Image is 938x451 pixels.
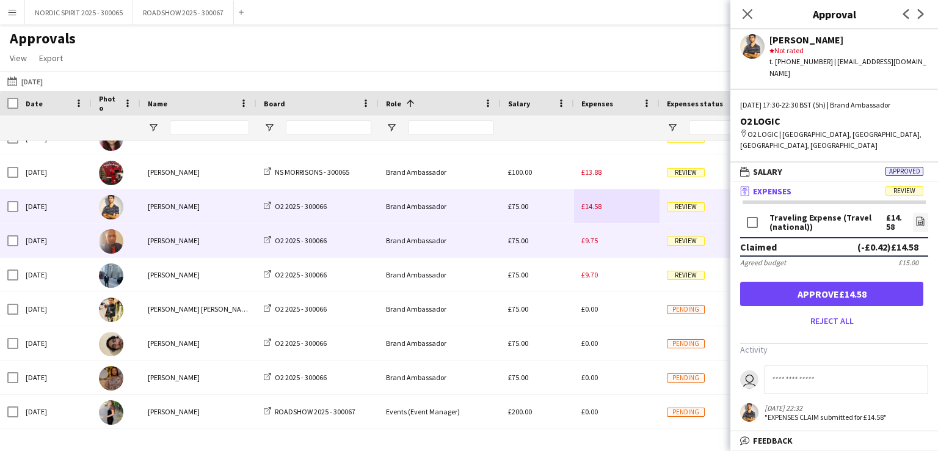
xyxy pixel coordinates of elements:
[379,326,501,360] div: Brand Ambassador
[581,270,598,279] span: £9.70
[581,99,613,108] span: Expenses
[18,155,92,189] div: [DATE]
[667,122,678,133] button: Open Filter Menu
[667,237,705,246] span: Review
[34,50,68,66] a: Export
[379,361,501,394] div: Brand Ambassador
[264,407,355,416] a: ROADSHOW 2025 - 300067
[148,99,167,108] span: Name
[581,373,598,382] span: £0.00
[99,229,123,254] img: Amirthavarshan Ramachandran
[99,366,123,391] img: Felicia Etrue
[99,94,118,112] span: Photo
[769,56,928,78] div: t. [PHONE_NUMBER] | [EMAIL_ADDRESS][DOMAIN_NAME]
[667,408,705,417] span: Pending
[740,129,928,151] div: O2 LOGIC | [GEOGRAPHIC_DATA], [GEOGRAPHIC_DATA], [GEOGRAPHIC_DATA], [GEOGRAPHIC_DATA]
[753,435,793,446] span: Feedback
[740,282,923,306] button: Approve£14.58
[898,258,918,267] div: £15.00
[667,271,705,280] span: Review
[140,395,256,428] div: [PERSON_NAME]
[379,292,501,326] div: Brand Ambassador
[508,407,532,416] span: £200.00
[753,166,782,177] span: Salary
[275,236,327,245] span: O2 2025 - 300066
[140,224,256,257] div: [PERSON_NAME]
[379,189,501,223] div: Brand Ambassador
[264,202,327,211] a: O2 2025 - 300066
[39,53,63,64] span: Export
[10,53,27,64] span: View
[740,403,758,422] app-user-avatar: Muhammad Gouhar Habib
[508,167,532,177] span: £100.00
[140,189,256,223] div: [PERSON_NAME]
[140,292,256,326] div: [PERSON_NAME] [PERSON_NAME]
[99,298,123,322] img: Ashish kumar Panuganti
[740,311,923,331] button: Reject all
[408,120,493,135] input: Role Filter Input
[379,258,501,291] div: Brand Ambassador
[885,167,923,176] span: Approved
[275,202,327,211] span: O2 2025 - 300066
[99,263,123,288] img: Pyarla Akshith
[689,120,738,135] input: Expenses status Filter Input
[740,241,777,253] div: Claimed
[275,373,327,382] span: O2 2025 - 300066
[386,122,397,133] button: Open Filter Menu
[5,50,32,66] a: View
[18,189,92,223] div: [DATE]
[740,100,928,111] div: [DATE] 17:30-22:30 BST (5h) | Brand Ambassador
[264,236,327,245] a: O2 2025 - 300066
[667,168,705,177] span: Review
[5,74,45,89] button: [DATE]
[140,361,256,394] div: [PERSON_NAME]
[508,339,528,348] span: £75.00
[148,122,159,133] button: Open Filter Menu
[264,99,285,108] span: Board
[264,373,327,382] a: O2 2025 - 300066
[99,332,123,356] img: Sakkaf Mowlana
[286,120,371,135] input: Board Filter Input
[581,202,602,211] span: £14.58
[264,167,349,177] a: NS MORRISONS - 300065
[508,270,528,279] span: £75.00
[264,304,327,313] a: O2 2025 - 300066
[730,163,938,181] mat-expansion-panel-header: SalaryApproved
[508,304,528,313] span: £75.00
[740,344,928,355] h3: Activity
[140,155,256,189] div: [PERSON_NAME]
[769,45,928,56] div: Not rated
[730,6,938,22] h3: Approval
[275,270,327,279] span: O2 2025 - 300066
[275,167,349,177] span: NS MORRISONS - 300065
[379,224,501,257] div: Brand Ambassador
[581,167,602,177] span: £13.88
[769,34,928,45] div: [PERSON_NAME]
[740,116,928,127] div: O2 LOGIC
[379,395,501,428] div: Events (Event Manager)
[508,236,528,245] span: £75.00
[508,202,528,211] span: £75.00
[99,400,123,425] img: Luisa Schileo
[18,361,92,394] div: [DATE]
[508,99,530,108] span: Salary
[730,200,938,438] div: ExpensesReview
[275,407,355,416] span: ROADSHOW 2025 - 300067
[264,122,275,133] button: Open Filter Menu
[730,431,938,450] mat-expansion-panel-header: Feedback
[275,304,327,313] span: O2 2025 - 300066
[753,186,791,197] span: Expenses
[26,99,43,108] span: Date
[264,339,327,348] a: O2 2025 - 300066
[769,213,886,232] div: Traveling Expense (Travel (national))
[667,305,705,314] span: Pending
[170,120,249,135] input: Name Filter Input
[667,339,705,348] span: Pending
[133,1,234,24] button: ROADSHOW 2025 - 300067
[581,339,598,348] span: £0.00
[740,258,786,267] div: Agreed budget
[140,326,256,360] div: [PERSON_NAME]
[99,161,123,185] img: Hamsa Omar
[264,270,327,279] a: O2 2025 - 300066
[667,99,723,108] span: Expenses status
